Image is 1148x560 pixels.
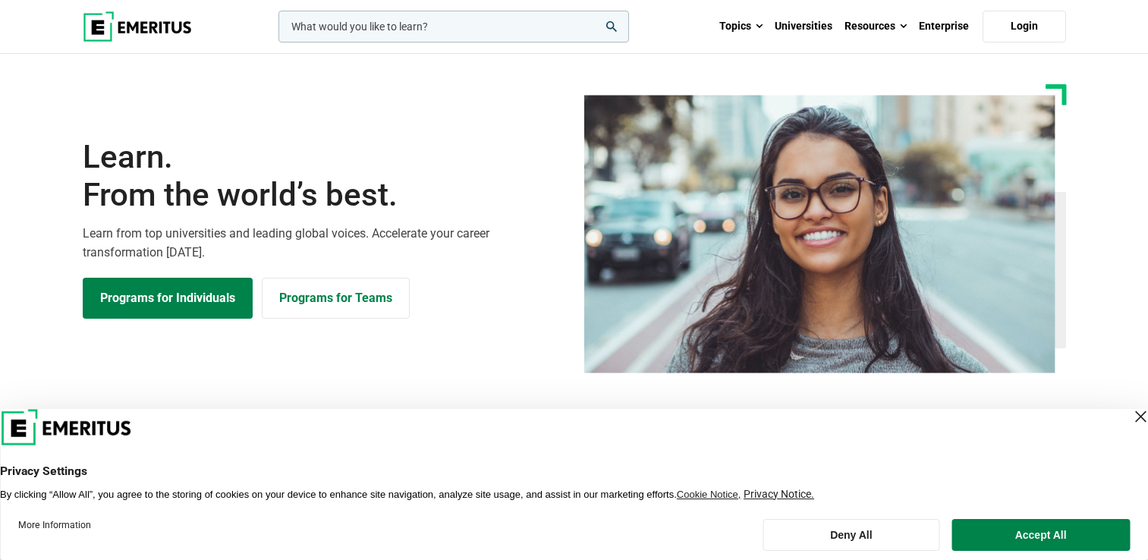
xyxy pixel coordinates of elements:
[278,11,629,42] input: woocommerce-product-search-field-0
[584,95,1055,373] img: Learn from the world's best
[262,278,410,319] a: Explore for Business
[83,224,565,263] p: Learn from top universities and leading global voices. Accelerate your career transformation [DATE].
[83,138,565,215] h1: Learn.
[983,11,1066,42] a: Login
[83,278,253,319] a: Explore Programs
[83,176,565,214] span: From the world’s best.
